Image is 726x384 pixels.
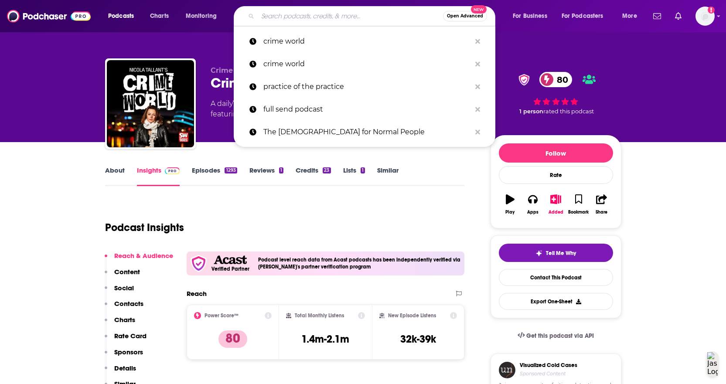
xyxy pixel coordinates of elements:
h5: Verified Partner [211,266,249,272]
button: open menu [616,9,648,23]
button: Added [544,189,567,220]
button: Content [105,268,140,284]
button: Play [499,189,521,220]
a: InsightsPodchaser Pro [137,166,180,186]
span: For Business [513,10,547,22]
div: 1 [279,167,283,173]
p: crime world [263,53,471,75]
h4: Podcast level reach data from Acast podcasts has been independently verified via [PERSON_NAME]'s ... [258,257,461,270]
p: full send podcast [263,98,471,121]
img: Podchaser - Follow, Share and Rate Podcasts [7,8,91,24]
button: Follow [499,143,613,163]
span: Crime World [211,66,257,75]
button: tell me why sparkleTell Me Why [499,244,613,262]
img: Podchaser Pro [165,167,180,174]
a: 80 [539,72,573,87]
p: crime world [263,30,471,53]
button: Details [105,364,136,380]
a: Episodes1293 [192,166,237,186]
img: tell me why sparkle [535,250,542,257]
h3: 32k-39k [400,333,436,346]
span: 80 [548,72,573,87]
a: Show notifications dropdown [650,9,665,24]
a: About [105,166,125,186]
button: Apps [521,189,544,220]
button: open menu [180,9,228,23]
p: Sponsors [114,348,143,356]
p: Social [114,284,134,292]
a: Contact This Podcast [499,269,613,286]
div: Search podcasts, credits, & more... [242,6,504,26]
div: A daily podcast [211,99,462,119]
p: 80 [218,330,247,348]
input: Search podcasts, credits, & more... [258,9,443,23]
span: Get this podcast via API [526,332,594,340]
h2: New Episode Listens [388,313,436,319]
img: Acast [214,255,247,265]
div: 1 [361,167,365,173]
p: Reach & Audience [114,251,173,260]
span: Open Advanced [447,14,483,18]
img: verfied icon [190,255,207,272]
span: Tell Me Why [546,250,576,257]
img: User Profile [695,7,715,26]
p: Content [114,268,140,276]
p: practice of the practice [263,75,471,98]
button: Export One-Sheet [499,293,613,310]
button: Reach & Audience [105,251,173,268]
span: Logged in as RebRoz5 [695,7,715,26]
div: Rate [499,166,613,184]
span: Monitoring [186,10,217,22]
h3: 1.4m-2.1m [301,333,349,346]
button: open menu [507,9,558,23]
p: The Bible for Normal People [263,121,471,143]
button: Show profile menu [695,7,715,26]
button: Sponsors [105,348,143,364]
a: Show notifications dropdown [671,9,685,24]
img: Crime World [107,60,194,147]
h3: Visualized Cold Cases [520,362,577,369]
svg: Add a profile image [708,7,715,14]
span: For Podcasters [562,10,603,22]
div: Bookmark [568,210,589,215]
h1: Podcast Insights [105,221,184,234]
span: More [622,10,637,22]
div: 23 [323,167,331,173]
a: Charts [144,9,174,23]
button: Contacts [105,299,143,316]
span: featuring [211,109,462,119]
div: Added [549,210,563,215]
span: Charts [150,10,169,22]
p: Rate Card [114,332,147,340]
div: Share [596,210,607,215]
button: Social [105,284,134,300]
span: rated this podcast [543,108,594,115]
a: True Crime [233,99,273,108]
a: Similar [377,166,399,186]
a: crime world [234,53,495,75]
div: 1293 [225,167,237,173]
button: Share [590,189,613,220]
button: Bookmark [567,189,590,220]
h2: Power Score™ [205,313,239,319]
a: crime world [234,30,495,53]
a: Reviews1 [249,166,283,186]
img: verified Badge [516,74,532,85]
p: Details [114,364,136,372]
img: coldCase.18b32719.png [499,362,515,378]
h4: Sponsored Content [520,370,577,377]
div: Apps [527,210,539,215]
span: New [471,5,487,14]
a: full send podcast [234,98,495,121]
h2: Reach [187,289,207,298]
a: Get this podcast via API [511,325,601,347]
div: verified Badge80 1 personrated this podcast [491,66,621,120]
button: Open AdvancedNew [443,11,487,21]
a: practice of the practice [234,75,495,98]
a: Credits23 [296,166,331,186]
span: Podcasts [108,10,134,22]
a: The [DEMOGRAPHIC_DATA] for Normal People [234,121,495,143]
a: Lists1 [343,166,365,186]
